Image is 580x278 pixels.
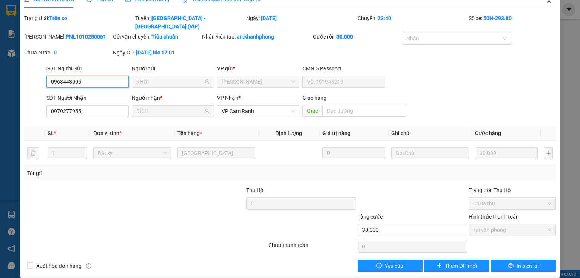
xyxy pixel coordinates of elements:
div: Ngày GD: [113,48,200,57]
div: Người gửi [132,64,214,73]
span: Thêm ĐH mới [445,262,477,270]
b: [GEOGRAPHIC_DATA] - [GEOGRAPHIC_DATA] (VIP) [135,15,206,30]
b: [DATE] [261,15,277,21]
div: Số xe: [468,14,557,31]
div: SĐT Người Gửi [46,64,129,73]
b: Trên xe [49,15,67,21]
span: Yêu cầu [385,262,403,270]
b: an.khanhphong [237,34,274,40]
span: info-circle [86,263,91,269]
span: Định lượng [275,130,302,136]
span: Tổng cước [358,214,383,220]
span: Xuất hóa đơn hàng [33,262,85,270]
div: Chưa thanh toán [268,241,356,254]
span: In biên lai [517,262,538,270]
input: VD: 191943210 [302,76,385,88]
span: Tên hàng [177,130,202,136]
div: Cước rồi : [313,33,400,41]
button: exclamation-circleYêu cầu [358,260,423,272]
span: Giao hàng [302,95,327,101]
b: 23:40 [378,15,391,21]
input: Tên người nhận [136,107,203,115]
span: Thu Hộ [246,187,264,193]
b: 50H-293.80 [483,15,512,21]
button: plusThêm ĐH mới [424,260,489,272]
div: CMND/Passport [302,64,385,73]
span: user [204,79,210,84]
b: Tiêu chuẩn [151,34,178,40]
div: Gói vận chuyển: [113,33,200,41]
div: Người nhận [132,94,214,102]
div: VP gửi [217,64,299,73]
span: Phạm Ngũ Lão [222,76,295,87]
input: Dọc đường [322,105,406,117]
span: Giá trị hàng [322,130,350,136]
input: Tên người gửi [136,78,203,86]
div: SĐT Người Nhận [46,94,129,102]
span: Cước hàng [475,130,501,136]
span: Đơn vị tính [93,130,122,136]
span: plus [437,263,442,269]
button: delete [27,147,39,159]
input: 0 [475,147,538,159]
b: 30.000 [336,34,353,40]
div: Trạng thái: [23,14,134,31]
div: [PERSON_NAME]: [24,33,111,41]
b: PNL1010250061 [66,34,106,40]
div: Trạng thái Thu Hộ [469,186,556,194]
th: Ghi chú [388,126,472,141]
b: [DATE] lúc 17:01 [136,50,175,56]
span: Giao [302,105,322,117]
span: Tại văn phòng [473,224,551,236]
button: printerIn biên lai [491,260,556,272]
span: exclamation-circle [376,263,382,269]
input: 0 [322,147,385,159]
span: VP Nhận [217,95,238,101]
span: SL [48,130,54,136]
div: Tổng: 1 [27,169,224,177]
span: Chưa thu [473,198,551,209]
span: VP Cam Ranh [222,106,295,117]
span: printer [508,263,514,269]
input: Ghi Chú [391,147,469,159]
span: user [204,109,210,114]
b: 0 [54,50,57,56]
div: Chưa cước : [24,48,111,57]
div: Ngày: [245,14,356,31]
div: Tuyến: [134,14,245,31]
button: plus [544,147,553,159]
input: VD: Bàn, Ghế [177,147,255,159]
span: Bất kỳ [98,148,167,159]
div: Nhân viên tạo: [202,33,312,41]
div: Chuyến: [357,14,468,31]
label: Hình thức thanh toán [469,214,519,220]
